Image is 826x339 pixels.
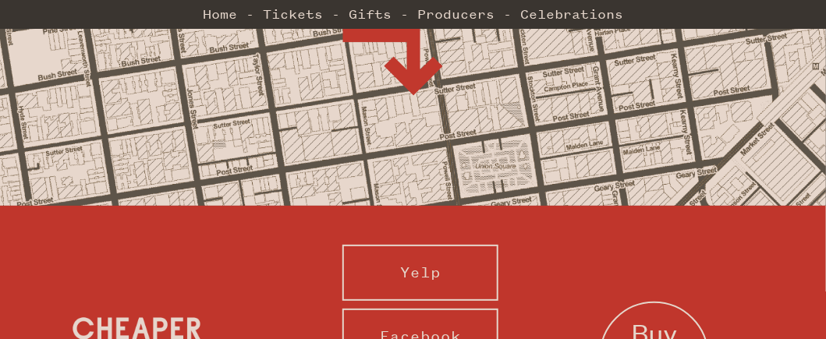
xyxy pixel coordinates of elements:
[342,245,498,301] a: Yelp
